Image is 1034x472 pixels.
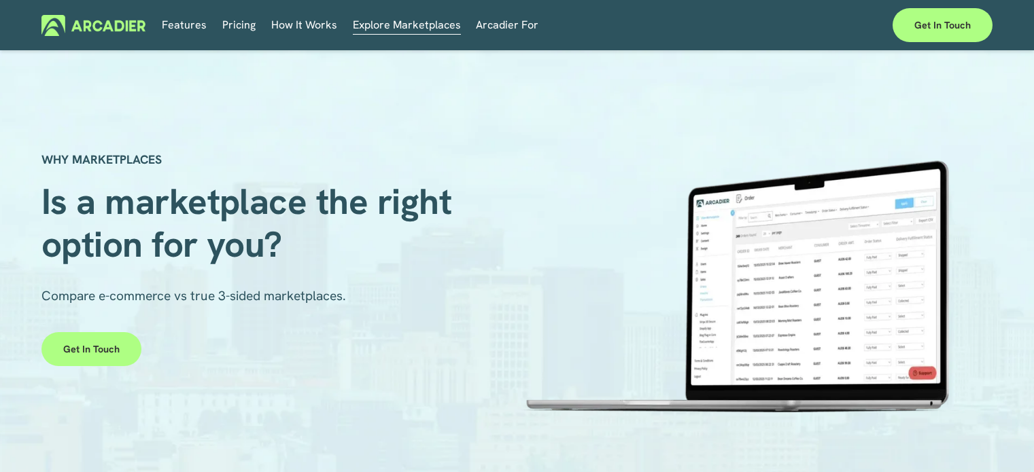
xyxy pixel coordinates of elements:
span: How It Works [271,16,337,35]
a: folder dropdown [476,15,538,36]
img: Arcadier [41,15,145,36]
a: Get in touch [41,332,141,366]
a: Features [162,15,207,36]
span: Arcadier For [476,16,538,35]
span: Is a marketplace the right option for you? [41,178,461,267]
a: folder dropdown [271,15,337,36]
a: Get in touch [893,8,993,42]
strong: WHY MARKETPLACES [41,151,162,167]
span: Compare e-commerce vs true 3-sided marketplaces. [41,287,346,304]
a: Pricing [222,15,256,36]
a: Explore Marketplaces [353,15,461,36]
